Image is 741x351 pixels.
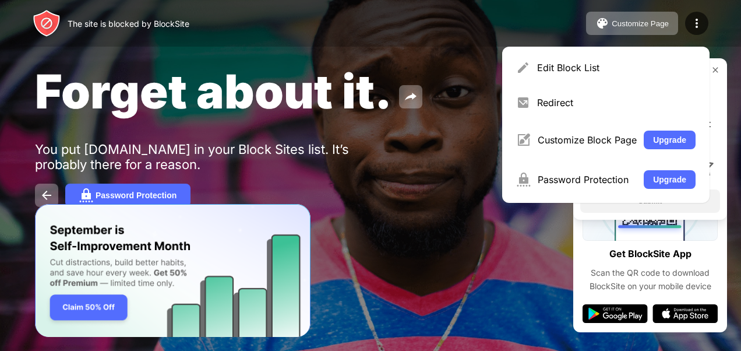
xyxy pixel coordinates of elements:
[644,170,696,189] button: Upgrade
[516,133,531,147] img: menu-customize.svg
[33,9,61,37] img: header-logo.svg
[40,188,54,202] img: back.svg
[65,184,190,207] button: Password Protection
[516,61,530,75] img: menu-pencil.svg
[516,173,531,187] img: menu-password.svg
[583,266,718,293] div: Scan the QR code to download BlockSite on your mobile device
[35,63,392,120] span: Forget about it.
[96,191,177,200] div: Password Protection
[612,19,669,28] div: Customize Page
[690,16,704,30] img: menu-icon.svg
[538,134,637,146] div: Customize Block Page
[652,304,718,323] img: app-store.svg
[537,62,696,73] div: Edit Block List
[68,19,189,29] div: The site is blocked by BlockSite
[537,97,696,108] div: Redirect
[583,304,648,323] img: google-play.svg
[404,90,418,104] img: share.svg
[516,96,530,110] img: menu-redirect.svg
[538,174,637,185] div: Password Protection
[79,188,93,202] img: password.svg
[595,16,609,30] img: pallet.svg
[35,142,395,172] div: You put [DOMAIN_NAME] in your Block Sites list. It’s probably there for a reason.
[35,204,310,338] iframe: Banner
[711,65,720,75] img: rate-us-close.svg
[586,12,678,35] button: Customize Page
[644,131,696,149] button: Upgrade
